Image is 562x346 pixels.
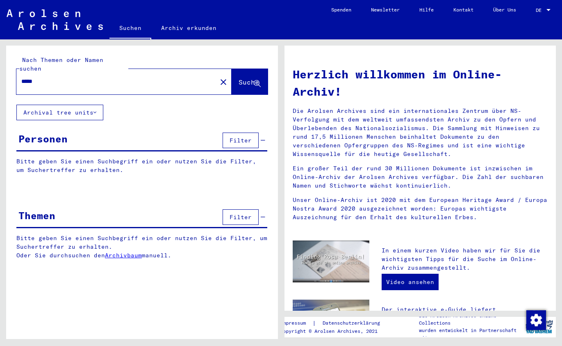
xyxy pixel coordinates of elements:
[230,213,252,221] span: Filter
[419,327,522,341] p: wurden entwickelt in Partnerschaft mit
[316,319,390,328] a: Datenschutzerklärung
[16,157,267,174] p: Bitte geben Sie einen Suchbegriff ein oder nutzen Sie die Filter, um Suchertreffer zu erhalten.
[109,18,151,39] a: Suchen
[105,252,142,259] a: Archivbaum
[293,107,548,158] p: Die Arolsen Archives sind ein internationales Zentrum über NS-Verfolgung mit dem weltweit umfasse...
[218,77,228,87] mat-icon: close
[280,319,390,328] div: |
[280,319,312,328] a: Impressum
[16,105,103,120] button: Archival tree units
[526,310,546,330] div: Zustimmung ändern
[151,18,226,38] a: Archiv erkunden
[19,56,103,72] mat-label: Nach Themen oder Namen suchen
[223,209,259,225] button: Filter
[293,164,548,190] p: Ein großer Teil der rund 30 Millionen Dokumente ist inzwischen im Online-Archiv der Arolsen Archi...
[18,208,55,223] div: Themen
[526,310,546,330] img: Zustimmung ändern
[16,234,268,260] p: Bitte geben Sie einen Suchbegriff ein oder nutzen Sie die Filter, um Suchertreffer zu erhalten. O...
[239,78,259,86] span: Suche
[293,66,548,100] h1: Herzlich willkommen im Online-Archiv!
[7,9,103,30] img: Arolsen_neg.svg
[232,69,268,94] button: Suche
[280,328,390,335] p: Copyright © Arolsen Archives, 2021
[536,7,545,13] span: DE
[293,196,548,222] p: Unser Online-Archiv ist 2020 mit dem European Heritage Award / Europa Nostra Award 2020 ausgezeic...
[230,137,252,144] span: Filter
[223,133,259,148] button: Filter
[524,316,555,337] img: yv_logo.png
[419,312,522,327] p: Die Arolsen Archives Online-Collections
[293,241,369,282] img: video.jpg
[215,73,232,90] button: Clear
[18,131,68,146] div: Personen
[382,246,548,272] p: In einem kurzen Video haben wir für Sie die wichtigsten Tipps für die Suche im Online-Archiv zusa...
[382,274,439,290] a: Video ansehen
